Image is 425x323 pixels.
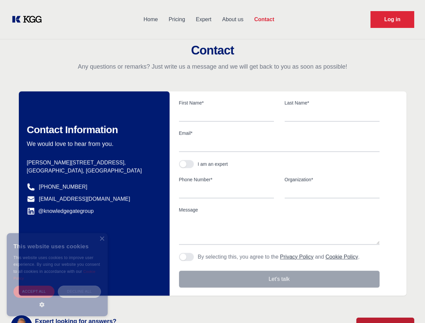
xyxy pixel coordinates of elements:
[179,100,274,106] label: First Name*
[249,11,280,28] a: Contact
[285,176,380,183] label: Organization*
[179,130,380,137] label: Email*
[39,183,87,191] a: [PHONE_NUMBER]
[27,140,159,148] p: We would love to hear from you.
[198,161,228,168] div: I am an expert
[198,253,360,261] p: By selecting this, you agree to the and .
[190,11,217,28] a: Expert
[13,238,101,254] div: This website uses cookies
[370,11,414,28] a: Request Demo
[27,167,159,175] p: [GEOGRAPHIC_DATA], [GEOGRAPHIC_DATA]
[179,207,380,213] label: Message
[27,159,159,167] p: [PERSON_NAME][STREET_ADDRESS],
[138,11,163,28] a: Home
[391,291,425,323] iframe: Chat Widget
[27,124,159,136] h2: Contact Information
[8,44,417,57] h2: Contact
[217,11,249,28] a: About us
[11,14,47,25] a: KOL Knowledge Platform: Talk to Key External Experts (KEE)
[179,271,380,288] button: Let's talk
[163,11,190,28] a: Pricing
[285,100,380,106] label: Last Name*
[39,195,130,203] a: [EMAIL_ADDRESS][DOMAIN_NAME]
[179,176,274,183] label: Phone Number*
[58,286,101,297] div: Decline all
[13,255,100,274] span: This website uses cookies to improve user experience. By using our website you consent to all coo...
[13,286,55,297] div: Accept all
[99,237,104,242] div: Close
[27,207,94,215] a: @knowledgegategroup
[325,254,358,260] a: Cookie Policy
[13,270,96,280] a: Cookie Policy
[280,254,314,260] a: Privacy Policy
[8,63,417,71] p: Any questions or remarks? Just write us a message and we will get back to you as soon as possible!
